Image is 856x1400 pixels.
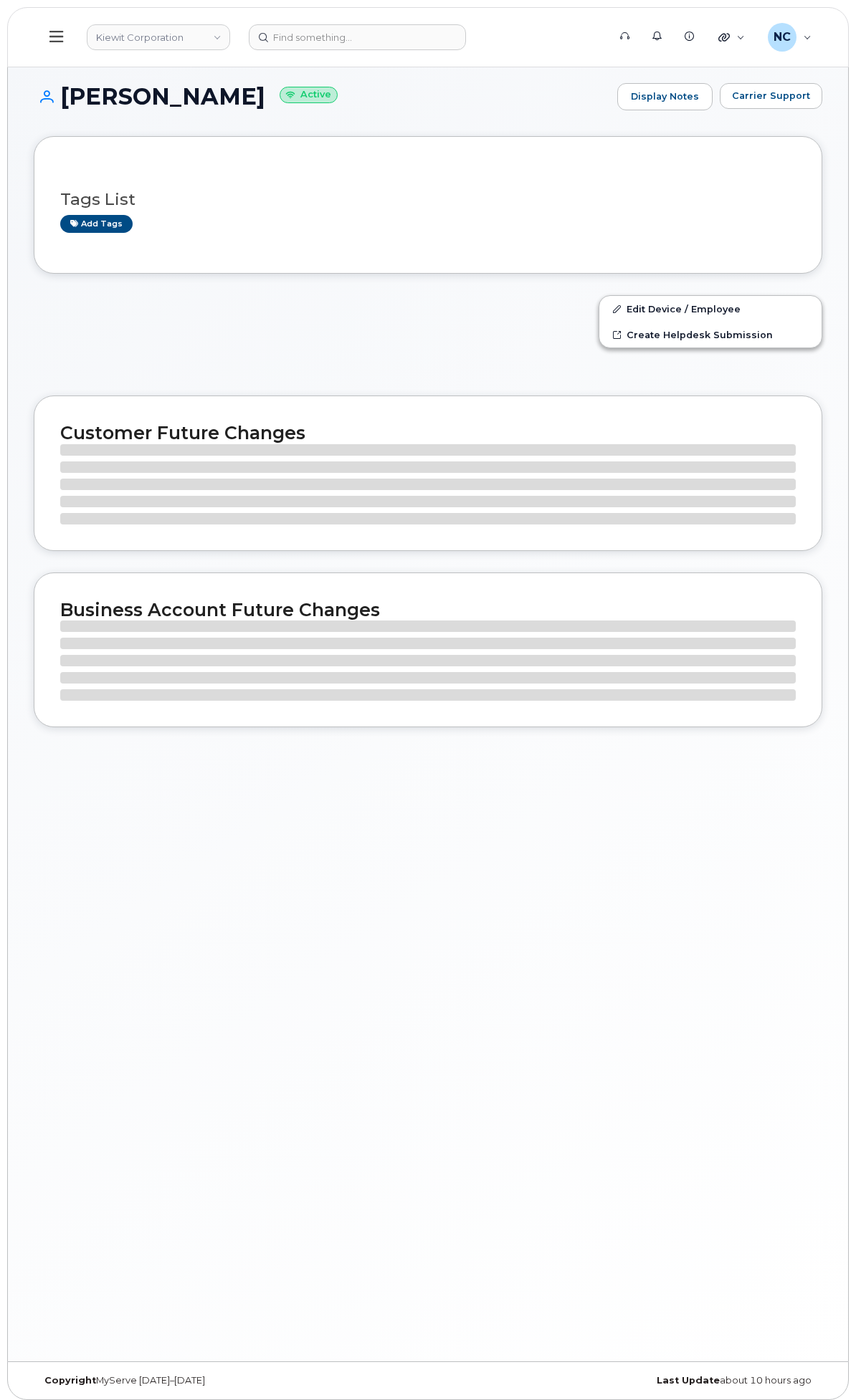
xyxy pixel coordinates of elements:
[617,83,713,110] a: Display Notes
[428,1375,822,1386] div: about 10 hours ago
[657,1375,720,1386] strong: Last Update
[34,84,610,109] h1: [PERSON_NAME]
[280,87,338,103] small: Active
[44,1375,96,1386] strong: Copyright
[732,89,810,102] span: Carrier Support
[599,322,822,347] a: Create Helpdesk Submission
[60,191,796,208] h3: Tags List
[599,296,822,322] a: Edit Device / Employee
[34,1375,428,1386] div: MyServe [DATE]–[DATE]
[60,422,796,444] h2: Customer Future Changes
[720,83,822,109] button: Carrier Support
[60,599,796,620] h2: Business Account Future Changes
[60,215,133,233] a: Add tags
